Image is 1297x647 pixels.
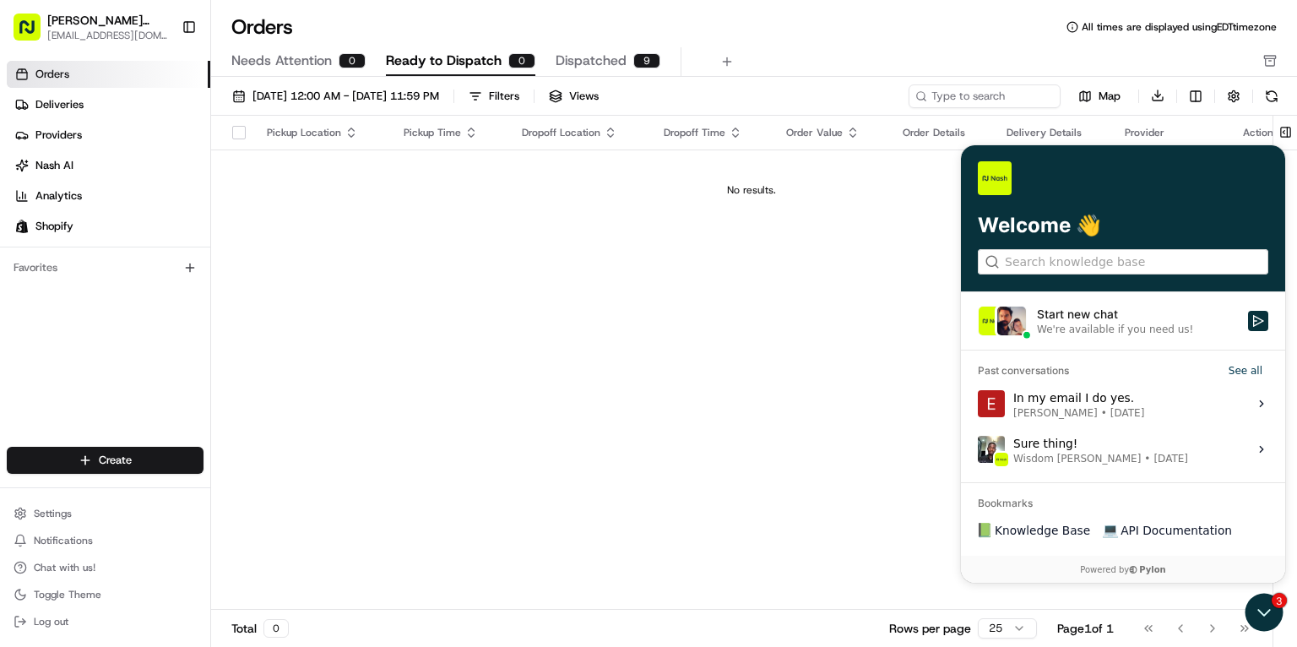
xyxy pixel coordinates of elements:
[7,447,204,474] button: Create
[404,126,494,139] div: Pickup Time
[1125,126,1216,139] div: Provider
[34,615,68,628] span: Log out
[909,84,1061,108] input: Type to search
[7,610,204,633] button: Log out
[633,53,660,68] div: 9
[903,126,980,139] div: Order Details
[1260,84,1283,108] button: Refresh
[461,84,527,108] button: Filters
[1243,591,1289,637] iframe: Open customer support
[489,89,519,104] div: Filters
[556,51,627,71] span: Dispatched
[1057,620,1114,637] div: Page 1 of 1
[1243,126,1278,139] div: Actions
[889,620,971,637] p: Rows per page
[34,534,93,547] span: Notifications
[541,84,606,108] button: Views
[1007,126,1098,139] div: Delivery Details
[34,588,101,601] span: Toggle Theme
[7,556,204,579] button: Chat with us!
[508,53,535,68] div: 0
[218,183,1285,197] div: No results.
[7,529,204,552] button: Notifications
[7,91,210,118] a: Deliveries
[252,89,439,104] span: [DATE] 12:00 AM - [DATE] 11:59 PM
[664,126,759,139] div: Dropoff Time
[7,61,210,88] a: Orders
[35,97,84,112] span: Deliveries
[47,12,168,29] button: [PERSON_NAME] Market
[35,128,82,143] span: Providers
[7,583,204,606] button: Toggle Theme
[7,182,210,209] a: Analytics
[7,213,210,240] a: Shopify
[99,453,132,468] span: Create
[35,67,69,82] span: Orders
[961,145,1285,583] iframe: Customer support window
[231,51,332,71] span: Needs Attention
[7,502,204,525] button: Settings
[386,51,502,71] span: Ready to Dispatch
[231,14,293,41] h1: Orders
[7,7,175,47] button: [PERSON_NAME] Market[EMAIL_ADDRESS][DOMAIN_NAME]
[7,254,204,281] div: Favorites
[15,220,29,233] img: Shopify logo
[47,29,168,42] button: [EMAIL_ADDRESS][DOMAIN_NAME]
[7,122,210,149] a: Providers
[1067,86,1131,106] button: Map
[7,152,210,179] a: Nash AI
[339,53,366,68] div: 0
[569,89,599,104] span: Views
[34,561,95,574] span: Chat with us!
[231,619,289,638] div: Total
[267,126,377,139] div: Pickup Location
[786,126,876,139] div: Order Value
[263,619,289,638] div: 0
[35,188,82,204] span: Analytics
[1082,20,1277,34] span: All times are displayed using EDT timezone
[1099,89,1121,104] span: Map
[34,507,72,520] span: Settings
[35,158,73,173] span: Nash AI
[35,219,73,234] span: Shopify
[225,84,447,108] button: [DATE] 12:00 AM - [DATE] 11:59 PM
[522,126,637,139] div: Dropoff Location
